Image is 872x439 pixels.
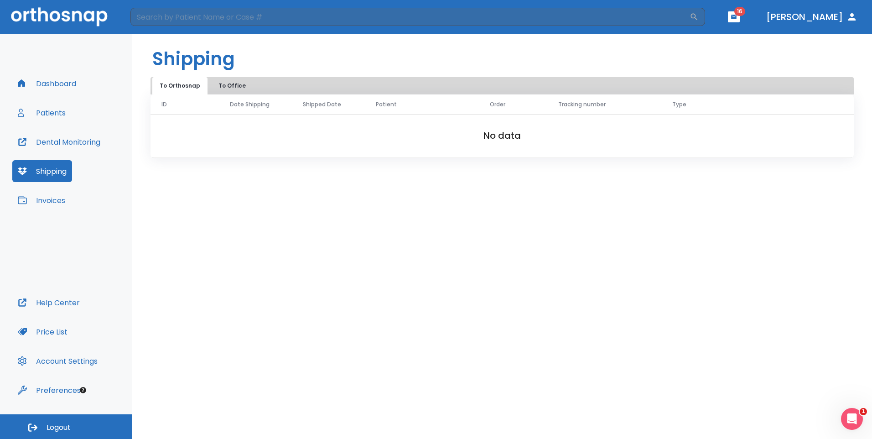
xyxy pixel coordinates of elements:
[12,350,103,372] button: Account Settings
[860,408,867,415] span: 1
[12,160,72,182] button: Shipping
[152,77,208,94] button: To Orthosnap
[12,292,85,314] button: Help Center
[12,321,73,343] button: Price List
[734,7,745,16] span: 16
[672,100,686,109] span: Type
[47,423,71,433] span: Logout
[12,189,71,211] button: Invoices
[376,100,397,109] span: Patient
[152,77,257,94] div: tabs
[79,386,87,394] div: Tooltip anchor
[558,100,606,109] span: Tracking number
[230,100,270,109] span: Date Shipping
[152,45,235,73] h1: Shipping
[12,379,86,401] button: Preferences
[165,129,839,142] h2: No data
[490,100,505,109] span: Order
[130,8,690,26] input: Search by Patient Name or Case #
[209,77,255,94] button: To Office
[12,102,71,124] button: Patients
[161,100,167,109] span: ID
[303,100,341,109] span: Shipped Date
[841,408,863,430] iframe: Intercom live chat
[12,131,106,153] button: Dental Monitoring
[11,7,108,26] img: Orthosnap
[12,73,82,94] button: Dashboard
[763,9,861,25] button: [PERSON_NAME]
